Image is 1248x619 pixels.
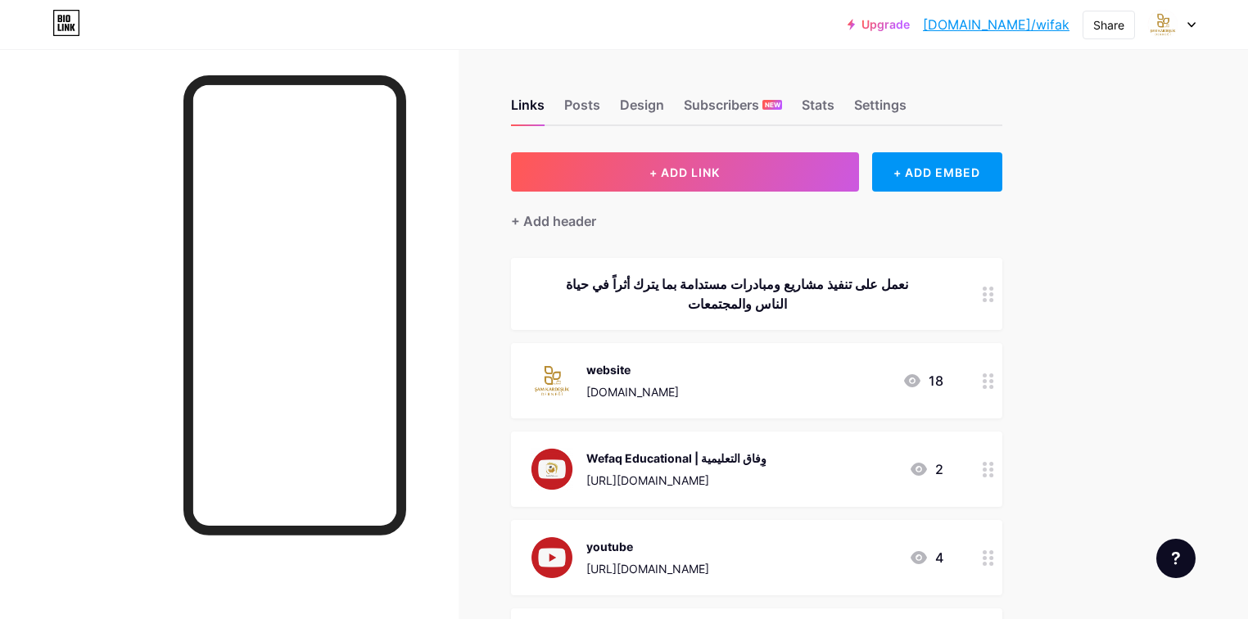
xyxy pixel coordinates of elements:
button: + ADD LINK [511,152,859,192]
img: website [531,359,573,402]
div: + ADD EMBED [872,152,1002,192]
div: website [586,361,679,378]
span: + ADD LINK [649,165,720,179]
div: Subscribers [684,95,782,124]
div: Wefaq Educational | وِفاق التعليمية [586,450,766,467]
div: 18 [902,371,943,391]
a: Upgrade [848,18,910,31]
div: 4 [909,548,943,567]
div: [URL][DOMAIN_NAME] [586,560,709,577]
div: نعمل على تنفيذ مشاريع ومبادرات مستدامة بما يترك أثراً في حياة الناس والمجتمعات [531,274,943,314]
img: youtube [531,536,573,579]
div: Design [620,95,664,124]
div: youtube [586,538,709,555]
div: Posts [564,95,600,124]
img: wifak [1147,9,1178,40]
div: Links [511,95,545,124]
div: [DOMAIN_NAME] [586,383,679,400]
div: + Add header [511,211,596,231]
div: 2 [909,459,943,479]
div: Settings [854,95,907,124]
img: Wefaq Educational | وِفاق التعليمية [531,448,573,490]
span: NEW [765,100,780,110]
div: [URL][DOMAIN_NAME] [586,472,766,489]
a: [DOMAIN_NAME]/wifak [923,15,1069,34]
div: Stats [802,95,834,124]
div: Share [1093,16,1124,34]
